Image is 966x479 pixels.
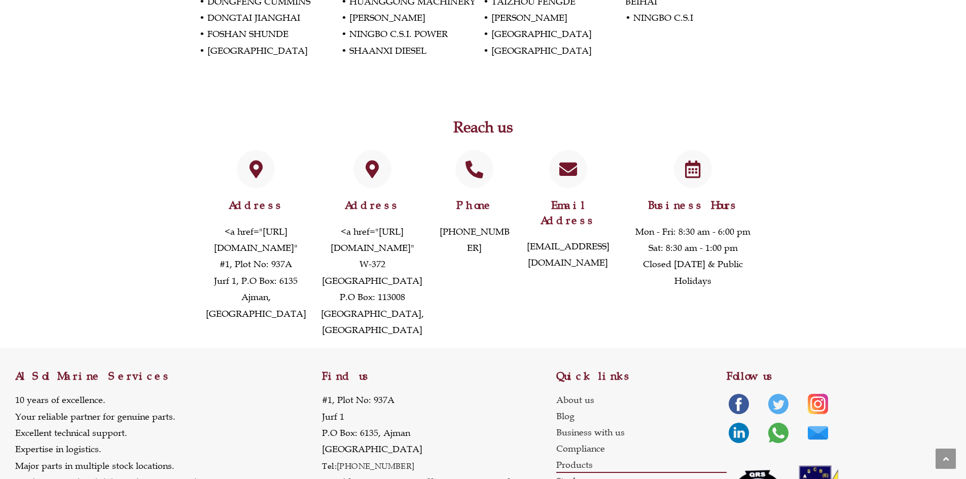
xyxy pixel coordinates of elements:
[440,226,510,253] a: [PHONE_NUMBER]
[237,150,275,188] a: Address
[229,199,283,212] a: Address
[199,120,767,135] h2: Reach us
[318,224,427,339] p: <a href="[URL][DOMAIN_NAME]" W-372 [GEOGRAPHIC_DATA] P.O Box: 113008 [GEOGRAPHIC_DATA], [GEOGRAPH...
[556,408,727,424] a: Blog
[936,449,956,469] a: Scroll to the top of the page
[322,461,337,471] span: Tel:
[455,150,493,188] a: Phone
[624,224,762,289] p: Mon - Fri: 8:30 am - 6:00 pm Sat: 8:30 am - 1:00 pm Closed [DATE] & Public Holidays
[527,241,610,268] a: [EMAIL_ADDRESS][DOMAIN_NAME]
[204,224,308,322] p: <a href="[URL][DOMAIN_NAME]" #1, Plot No: 937A Jurf 1, P.O Box: 6135 Ajman, [GEOGRAPHIC_DATA]
[541,199,595,227] a: Email Address
[322,371,556,382] h2: Find us
[345,199,400,212] a: Address
[549,150,587,188] a: Email Address
[556,424,727,440] a: Business with us
[353,150,391,188] a: Address
[556,371,727,382] h2: Quick links
[456,199,493,212] a: Phone
[337,461,415,471] a: [PHONE_NUMBER]
[556,457,727,473] a: Products
[556,440,727,457] a: Compliance
[556,392,727,408] a: About us
[15,371,322,382] h2: Al Sol Marine Services
[727,371,951,382] h2: Follow us
[648,199,738,212] span: Business Hours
